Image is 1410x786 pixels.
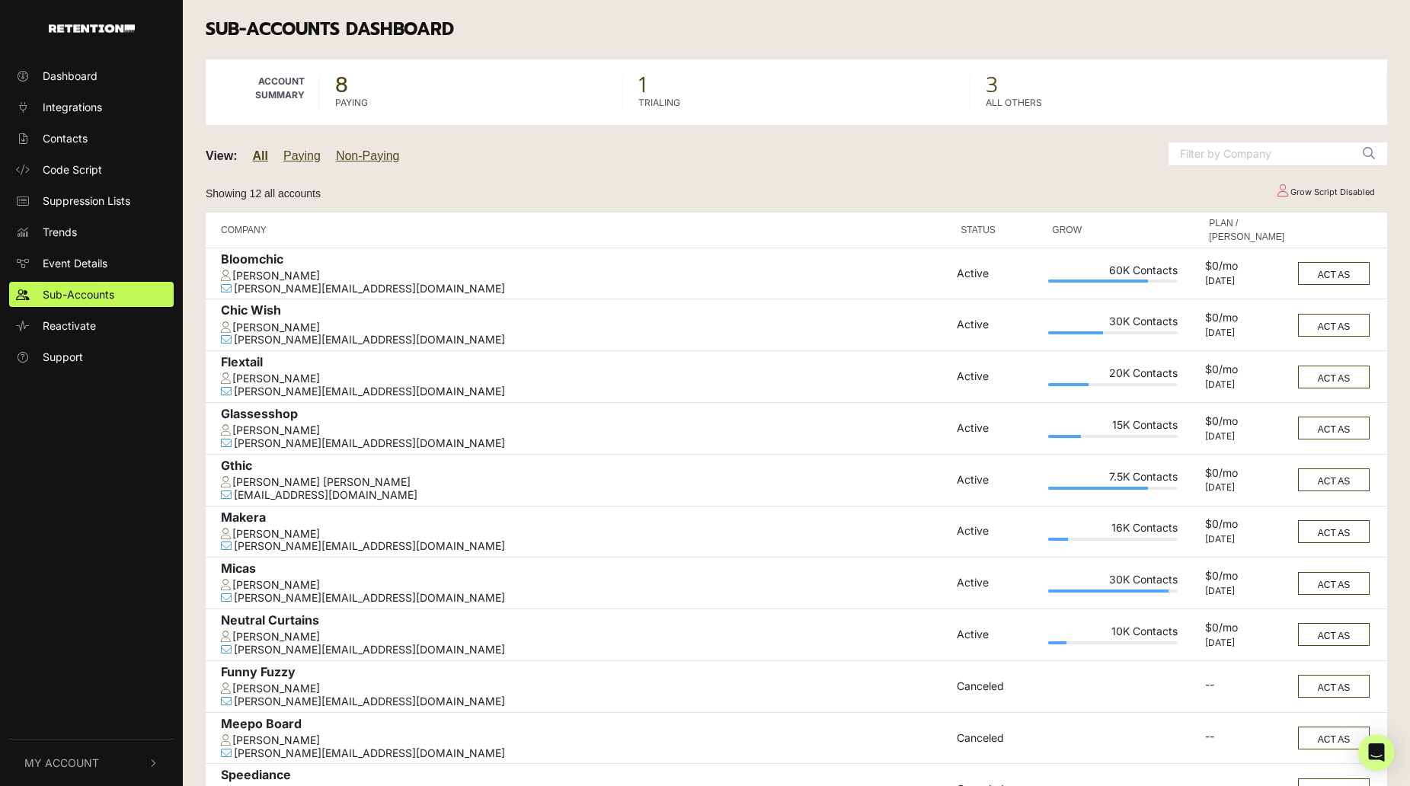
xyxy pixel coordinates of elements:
[221,734,949,747] div: [PERSON_NAME]
[953,299,1044,351] td: Active
[1048,471,1178,487] div: 7.5K Contacts
[1263,179,1387,206] td: Grow Script Disabled
[221,561,949,579] div: Micas
[1205,621,1288,637] div: $0/mo
[1048,538,1178,541] div: Plan Usage: 15%
[953,609,1044,661] td: Active
[221,385,949,398] div: [PERSON_NAME][EMAIL_ADDRESS][DOMAIN_NAME]
[206,19,1387,40] h3: Sub-accounts Dashboard
[9,188,174,213] a: Suppression Lists
[221,768,949,785] div: Speediance
[953,212,1044,248] th: STATUS
[1048,487,1178,490] div: Plan Usage: 77%
[1205,431,1288,442] div: [DATE]
[221,631,949,644] div: [PERSON_NAME]
[221,252,949,270] div: Bloomchic
[9,282,174,307] a: Sub-Accounts
[24,755,99,771] span: My Account
[1298,314,1370,337] button: ACT AS
[221,510,949,528] div: Makera
[1205,534,1288,545] div: [DATE]
[221,334,949,347] div: [PERSON_NAME][EMAIL_ADDRESS][DOMAIN_NAME]
[9,251,174,276] a: Event Details
[43,349,83,365] span: Support
[1169,142,1351,165] input: Filter by Company
[221,321,949,334] div: [PERSON_NAME]
[1205,586,1288,596] div: [DATE]
[953,660,1044,712] td: Canceled
[1044,212,1181,248] th: GROW
[9,63,174,88] a: Dashboard
[1205,518,1288,534] div: $0/mo
[1205,312,1288,327] div: $0/mo
[221,528,949,541] div: [PERSON_NAME]
[221,579,949,592] div: [PERSON_NAME]
[1298,520,1370,543] button: ACT AS
[638,96,680,110] label: TRIALING
[221,644,949,657] div: [PERSON_NAME][EMAIL_ADDRESS][DOMAIN_NAME]
[43,224,77,240] span: Trends
[221,283,949,296] div: [PERSON_NAME][EMAIL_ADDRESS][DOMAIN_NAME]
[283,149,321,162] a: Paying
[206,59,320,125] td: Account Summary
[206,187,321,200] small: Showing 12 all accounts
[953,454,1044,506] td: Active
[1298,262,1370,285] button: ACT AS
[221,372,949,385] div: [PERSON_NAME]
[9,219,174,244] a: Trends
[1048,574,1178,589] div: 30K Contacts
[253,149,268,162] a: All
[221,747,949,760] div: [PERSON_NAME][EMAIL_ADDRESS][DOMAIN_NAME]
[43,68,98,84] span: Dashboard
[221,437,949,450] div: [PERSON_NAME][EMAIL_ADDRESS][DOMAIN_NAME]
[221,665,949,682] div: Funny Fuzzy
[1048,331,1178,334] div: Plan Usage: 42%
[1048,367,1178,383] div: 20K Contacts
[221,407,949,424] div: Glassesshop
[1205,467,1288,483] div: $0/mo
[221,717,949,734] div: Meepo Board
[221,695,949,708] div: [PERSON_NAME][EMAIL_ADDRESS][DOMAIN_NAME]
[1298,366,1370,388] button: ACT AS
[1048,264,1178,280] div: 60K Contacts
[953,248,1044,299] td: Active
[953,506,1044,558] td: Active
[1048,435,1178,438] div: Plan Usage: 25%
[1358,734,1395,771] div: Open Intercom Messenger
[1205,570,1288,586] div: $0/mo
[9,126,174,151] a: Contacts
[1205,637,1288,648] div: [DATE]
[953,351,1044,403] td: Active
[49,24,135,33] img: Retention.com
[1205,363,1288,379] div: $0/mo
[1298,727,1370,749] button: ACT AS
[953,712,1044,764] td: Canceled
[335,96,368,110] label: PAYING
[221,458,949,476] div: Gthic
[221,489,949,502] div: [EMAIL_ADDRESS][DOMAIN_NAME]
[335,69,348,101] strong: 8
[986,75,1372,96] span: 3
[221,592,949,605] div: [PERSON_NAME][EMAIL_ADDRESS][DOMAIN_NAME]
[1205,415,1288,431] div: $0/mo
[9,313,174,338] a: Reactivate
[1048,641,1178,644] div: Plan Usage: 14%
[1298,675,1370,698] button: ACT AS
[1298,572,1370,595] button: ACT AS
[336,149,400,162] a: Non-Paying
[1048,419,1178,435] div: 15K Contacts
[9,157,174,182] a: Code Script
[43,318,96,334] span: Reactivate
[9,740,174,786] button: My Account
[1205,679,1288,695] div: --
[221,682,949,695] div: [PERSON_NAME]
[9,344,174,369] a: Support
[221,424,949,437] div: [PERSON_NAME]
[953,402,1044,454] td: Active
[1205,379,1288,390] div: [DATE]
[1298,468,1370,491] button: ACT AS
[206,212,953,248] th: COMPANY
[1205,260,1288,276] div: $0/mo
[221,540,949,553] div: [PERSON_NAME][EMAIL_ADDRESS][DOMAIN_NAME]
[953,558,1044,609] td: Active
